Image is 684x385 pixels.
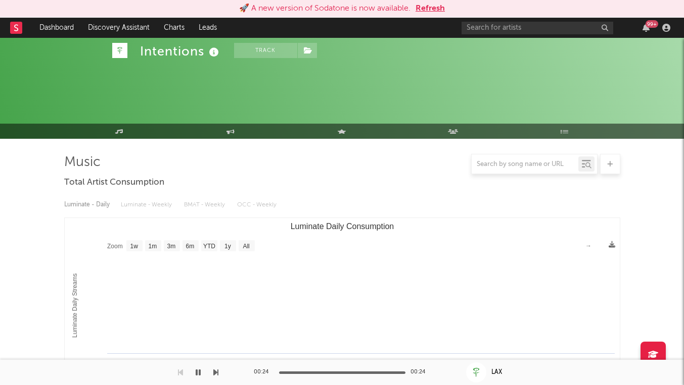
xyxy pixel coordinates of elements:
a: Dashboard [32,18,81,38]
div: 00:24 [411,366,431,378]
button: 99+ [643,24,650,32]
div: Intentions [140,43,221,60]
div: 99 + [646,20,658,28]
span: Total Artist Consumption [64,177,164,189]
text: 6m [186,243,194,250]
text: 3m [167,243,175,250]
a: Charts [157,18,192,38]
div: 00:24 [254,366,274,378]
a: Leads [192,18,224,38]
text: Luminate Daily Consumption [290,222,394,231]
div: LAX [491,368,502,377]
a: Discovery Assistant [81,18,157,38]
text: Luminate Daily Streams [71,273,78,338]
text: 1w [130,243,138,250]
text: 1y [224,243,231,250]
input: Search by song name or URL [472,160,578,169]
button: Refresh [416,3,445,15]
text: 1m [148,243,157,250]
text: All [243,243,249,250]
text: YTD [203,243,215,250]
div: 🚀 A new version of Sodatone is now available. [239,3,411,15]
button: Track [234,43,297,58]
text: → [585,242,591,249]
input: Search for artists [462,22,613,34]
text: Zoom [107,243,123,250]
